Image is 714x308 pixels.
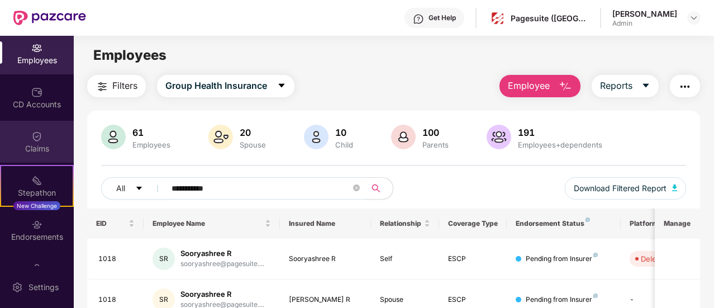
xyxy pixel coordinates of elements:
[237,140,268,149] div: Spouse
[87,209,144,239] th: EID
[511,13,589,23] div: Pagesuite ([GEOGRAPHIC_DATA]) Private Limited
[365,177,393,200] button: search
[678,80,692,93] img: svg+xml;base64,PHN2ZyB4bWxucz0iaHR0cDovL3d3dy53My5vcmcvMjAwMC9zdmciIHdpZHRoPSIyNCIgaGVpZ2h0PSIyNC...
[277,81,286,91] span: caret-down
[165,79,267,93] span: Group Health Insurance
[180,248,264,259] div: Sooryashree R
[31,175,42,186] img: svg+xml;base64,PHN2ZyB4bWxucz0iaHR0cDovL3d3dy53My5vcmcvMjAwMC9zdmciIHdpZHRoPSIyMSIgaGVpZ2h0PSIyMC...
[672,184,678,191] img: svg+xml;base64,PHN2ZyB4bWxucz0iaHR0cDovL3d3dy53My5vcmcvMjAwMC9zdmciIHhtbG5zOnhsaW5rPSJodHRwOi8vd3...
[586,217,590,222] img: svg+xml;base64,PHN2ZyB4bWxucz0iaHR0cDovL3d3dy53My5vcmcvMjAwMC9zdmciIHdpZHRoPSI4IiBoZWlnaHQ9IjgiIH...
[93,47,166,63] span: Employees
[689,13,698,22] img: svg+xml;base64,PHN2ZyBpZD0iRHJvcGRvd24tMzJ4MzIiIHhtbG5zPSJodHRwOi8vd3d3LnczLm9yZy8yMDAwL3N2ZyIgd2...
[153,248,175,270] div: SR
[31,263,42,274] img: svg+xml;base64,PHN2ZyBpZD0iTXlfT3JkZXJzIiBkYXRhLW5hbWU9Ik15IE9yZGVycyIgeG1sbnM9Imh0dHA6Ly93d3cudz...
[153,219,263,228] span: Employee Name
[439,209,507,239] th: Coverage Type
[574,182,667,195] span: Download Filtered Report
[499,75,580,97] button: Employee
[413,13,424,25] img: svg+xml;base64,PHN2ZyBpZD0iSGVscC0zMngzMiIgeG1sbnM9Imh0dHA6Ly93d3cudzMub3JnLzIwMDAvc3ZnIiB3aWR0aD...
[508,79,550,93] span: Employee
[101,125,126,149] img: svg+xml;base64,PHN2ZyB4bWxucz0iaHR0cDovL3d3dy53My5vcmcvMjAwMC9zdmciIHhtbG5zOnhsaW5rPSJodHRwOi8vd3...
[593,253,598,257] img: svg+xml;base64,PHN2ZyB4bWxucz0iaHR0cDovL3d3dy53My5vcmcvMjAwMC9zdmciIHdpZHRoPSI4IiBoZWlnaHQ9IjgiIH...
[655,209,700,239] th: Manage
[237,127,268,138] div: 20
[289,254,362,264] div: Sooryashree R
[612,19,677,28] div: Admin
[526,254,598,264] div: Pending from Insurer
[612,8,677,19] div: [PERSON_NAME]
[420,127,451,138] div: 100
[96,80,109,93] img: svg+xml;base64,PHN2ZyB4bWxucz0iaHR0cDovL3d3dy53My5vcmcvMjAwMC9zdmciIHdpZHRoPSIyNCIgaGVpZ2h0PSIyNC...
[516,140,604,149] div: Employees+dependents
[333,127,355,138] div: 10
[593,293,598,298] img: svg+xml;base64,PHN2ZyB4bWxucz0iaHR0cDovL3d3dy53My5vcmcvMjAwMC9zdmciIHdpZHRoPSI4IiBoZWlnaHQ9IjgiIH...
[31,42,42,54] img: svg+xml;base64,PHN2ZyBpZD0iRW1wbG95ZWVzIiB4bWxucz0iaHR0cDovL3d3dy53My5vcmcvMjAwMC9zdmciIHdpZHRoPS...
[1,187,73,198] div: Stepathon
[641,253,668,264] div: Deleted
[135,184,143,193] span: caret-down
[25,282,62,293] div: Settings
[87,75,146,97] button: Filters
[630,219,691,228] div: Platform Status
[487,125,511,149] img: svg+xml;base64,PHN2ZyB4bWxucz0iaHR0cDovL3d3dy53My5vcmcvMjAwMC9zdmciIHhtbG5zOnhsaW5rPSJodHRwOi8vd3...
[380,295,430,305] div: Spouse
[516,127,604,138] div: 191
[13,11,86,25] img: New Pazcare Logo
[180,289,264,300] div: Sooryashree R
[101,177,169,200] button: Allcaret-down
[365,184,387,193] span: search
[526,295,598,305] div: Pending from Insurer
[304,125,329,149] img: svg+xml;base64,PHN2ZyB4bWxucz0iaHR0cDovL3d3dy53My5vcmcvMjAwMC9zdmciIHhtbG5zOnhsaW5rPSJodHRwOi8vd3...
[180,259,264,269] div: sooryashree@pagesuite....
[13,201,60,210] div: New Challenge
[420,140,451,149] div: Parents
[130,140,173,149] div: Employees
[112,79,137,93] span: Filters
[130,127,173,138] div: 61
[380,219,422,228] span: Relationship
[96,219,127,228] span: EID
[516,219,611,228] div: Endorsement Status
[12,282,23,293] img: svg+xml;base64,PHN2ZyBpZD0iU2V0dGluZy0yMHgyMCIgeG1sbnM9Imh0dHA6Ly93d3cudzMub3JnLzIwMDAvc3ZnIiB3aW...
[31,131,42,142] img: svg+xml;base64,PHN2ZyBpZD0iQ2xhaW0iIHhtbG5zPSJodHRwOi8vd3d3LnczLm9yZy8yMDAwL3N2ZyIgd2lkdGg9IjIwIi...
[98,254,135,264] div: 1018
[144,209,280,239] th: Employee Name
[333,140,355,149] div: Child
[448,295,498,305] div: ESCP
[353,184,360,191] span: close-circle
[289,295,362,305] div: [PERSON_NAME] R
[31,87,42,98] img: svg+xml;base64,PHN2ZyBpZD0iQ0RfQWNjb3VudHMiIGRhdGEtbmFtZT0iQ0QgQWNjb3VudHMiIHhtbG5zPSJodHRwOi8vd3...
[280,209,371,239] th: Insured Name
[353,183,360,194] span: close-circle
[592,75,659,97] button: Reportscaret-down
[380,254,430,264] div: Self
[565,177,687,200] button: Download Filtered Report
[31,219,42,230] img: svg+xml;base64,PHN2ZyBpZD0iRW5kb3JzZW1lbnRzIiB4bWxucz0iaHR0cDovL3d3dy53My5vcmcvMjAwMC9zdmciIHdpZH...
[116,182,125,195] span: All
[429,13,456,22] div: Get Help
[489,10,506,26] img: pagesuite-logo-center.png
[448,254,498,264] div: ESCP
[641,81,650,91] span: caret-down
[208,125,233,149] img: svg+xml;base64,PHN2ZyB4bWxucz0iaHR0cDovL3d3dy53My5vcmcvMjAwMC9zdmciIHhtbG5zOnhsaW5rPSJodHRwOi8vd3...
[391,125,416,149] img: svg+xml;base64,PHN2ZyB4bWxucz0iaHR0cDovL3d3dy53My5vcmcvMjAwMC9zdmciIHhtbG5zOnhsaW5rPSJodHRwOi8vd3...
[371,209,439,239] th: Relationship
[600,79,632,93] span: Reports
[98,295,135,305] div: 1018
[559,80,572,93] img: svg+xml;base64,PHN2ZyB4bWxucz0iaHR0cDovL3d3dy53My5vcmcvMjAwMC9zdmciIHhtbG5zOnhsaW5rPSJodHRwOi8vd3...
[157,75,294,97] button: Group Health Insurancecaret-down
